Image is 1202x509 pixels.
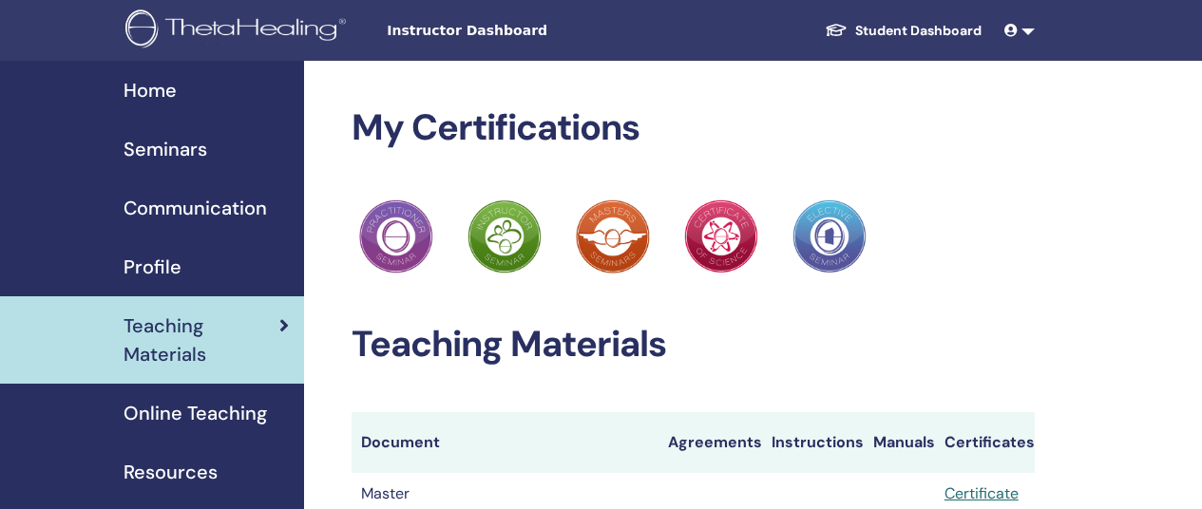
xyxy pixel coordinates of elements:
th: Certificates [935,412,1035,473]
a: Student Dashboard [810,13,997,48]
th: Document [352,412,658,473]
span: Profile [124,253,181,281]
a: Certificate [944,483,1019,503]
img: Practitioner [684,199,758,273]
img: Practitioner [467,199,542,273]
img: logo.png [125,9,353,52]
span: Home [124,76,177,104]
img: Practitioner [359,199,433,273]
span: Teaching Materials [124,311,279,368]
span: Online Teaching [124,399,267,427]
h2: Teaching Materials [352,323,1035,367]
th: Instructions [762,412,864,473]
span: Instructor Dashboard [387,21,672,41]
img: Practitioner [792,199,867,273]
th: Manuals [864,412,935,473]
span: Seminars [124,135,207,163]
h2: My Certifications [352,106,1035,150]
img: graduation-cap-white.svg [825,22,848,38]
span: Resources [124,458,218,486]
span: Communication [124,194,267,222]
th: Agreements [658,412,762,473]
img: Practitioner [576,199,650,273]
